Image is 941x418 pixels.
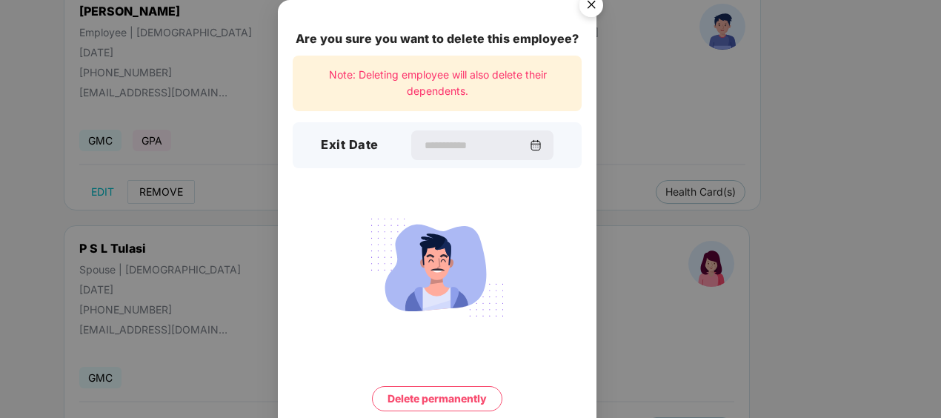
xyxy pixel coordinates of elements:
[293,56,582,111] div: Note: Deleting employee will also delete their dependents.
[530,139,542,151] img: svg+xml;base64,PHN2ZyBpZD0iQ2FsZW5kYXItMzJ4MzIiIHhtbG5zPSJodHRwOi8vd3d3LnczLm9yZy8yMDAwL3N2ZyIgd2...
[293,30,582,48] div: Are you sure you want to delete this employee?
[354,210,520,325] img: svg+xml;base64,PHN2ZyB4bWxucz0iaHR0cDovL3d3dy53My5vcmcvMjAwMC9zdmciIHdpZHRoPSIyMjQiIGhlaWdodD0iMT...
[372,386,502,411] button: Delete permanently
[321,136,379,155] h3: Exit Date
